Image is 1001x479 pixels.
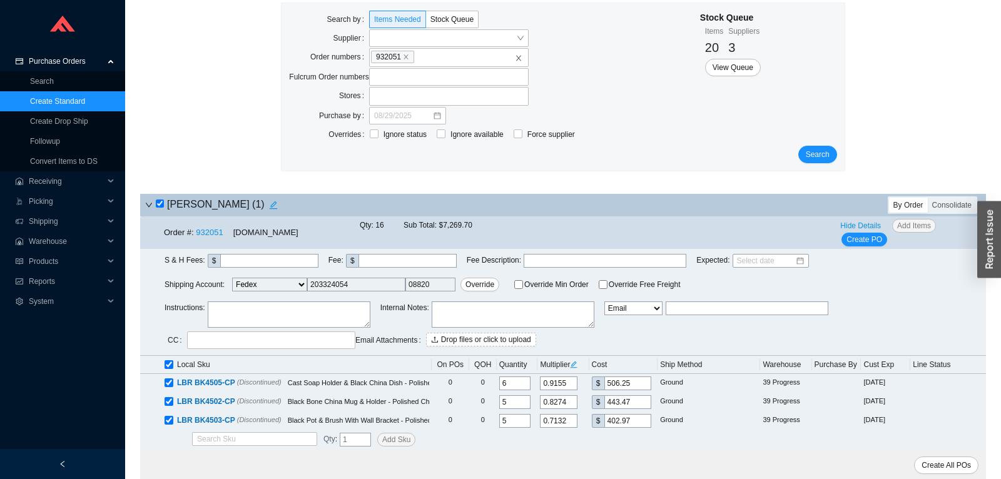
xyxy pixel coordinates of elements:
[700,11,761,25] div: Stock Queue
[30,117,88,126] a: Create Drop Ship
[288,398,445,405] span: Black Bone China Mug & Holder - Polished Chrome
[432,374,469,393] td: 0
[15,278,24,285] span: fund
[29,211,104,231] span: Shipping
[439,221,472,229] span: $7,269.70
[445,128,509,141] span: Ignore available
[840,219,881,232] span: Hide Details
[319,107,369,124] label: Purchase by
[910,356,986,374] th: Line Status
[340,433,371,446] input: 1
[705,59,761,76] button: View Queue
[861,411,910,430] td: [DATE]
[164,228,194,237] span: Order #:
[59,460,66,468] span: left
[380,301,429,331] span: Internal Notes :
[30,77,54,86] a: Search
[237,416,282,423] i: (Discontinued)
[29,171,104,191] span: Receiving
[310,48,369,66] label: Order numbers
[145,201,153,209] span: down
[177,416,235,425] span: LBR BK4503-CP
[592,395,604,409] div: $
[609,281,681,288] span: Override Free Freight
[374,15,421,24] span: Items Needed
[403,54,409,60] span: close
[237,378,282,386] i: (Discontinued)
[441,333,531,346] span: Drop files or click to upload
[288,379,462,386] span: Cast Soap Holder & Black China Dish - Polished Chrome
[861,393,910,411] td: [DATE]
[404,221,437,229] span: Sub Total:
[15,258,24,265] span: read
[288,416,458,424] span: Black Pot & Brush With Wall Bracket - Polished Chrome
[156,196,282,214] h4: [PERSON_NAME]
[922,459,971,471] span: Create All POs
[589,356,658,374] th: Cost
[328,254,343,268] span: Fee :
[658,393,760,411] td: Ground
[405,278,455,291] input: Zip
[29,291,104,311] span: System
[835,219,886,233] button: Hide Details
[806,148,830,161] span: Search
[30,137,60,146] a: Followup
[460,278,499,291] button: Override
[705,25,723,38] div: Items
[426,333,536,346] button: uploadDrop files or click to upload
[379,128,432,141] span: Ignore status
[812,356,861,374] th: Purchase By
[760,356,811,374] th: Warehouse
[323,435,335,443] span: Qty
[29,271,104,291] span: Reports
[524,281,589,288] span: Override Min Order
[208,254,220,268] div: $
[592,414,604,428] div: $
[798,146,837,163] button: Search
[846,233,882,246] span: Create PO
[728,25,760,38] div: Suppliers
[515,54,522,62] span: close
[760,393,811,411] td: 39 Progress
[514,280,523,289] input: Override Min Order
[430,15,474,24] span: Stock Queue
[289,68,369,86] label: Fulcrum Order numbers
[355,331,426,349] label: Email Attachments
[307,278,405,291] input: Account No
[570,361,577,368] span: edit
[29,51,104,71] span: Purchase Orders
[469,393,497,411] td: 0
[592,376,604,390] div: $
[696,254,729,268] span: Expected :
[328,126,369,143] label: Overrides
[658,356,760,374] th: Ship Method
[467,254,521,268] span: Fee Description :
[177,378,235,387] span: LBR BK4505-CP
[522,128,580,141] span: Force supplier
[327,11,369,28] label: Search by
[432,356,469,374] th: On POs
[728,41,735,54] span: 3
[177,397,235,406] span: LBR BK4502-CP
[861,356,910,374] th: Cust Exp
[861,374,910,393] td: [DATE]
[497,356,538,374] th: Quantity
[177,358,210,371] span: Local Sku
[713,61,753,74] span: View Queue
[658,411,760,430] td: Ground
[29,191,104,211] span: Picking
[416,50,425,64] input: 932051closeclose
[928,198,976,213] div: Consolidate
[29,251,104,271] span: Products
[841,233,887,246] button: Create PO
[252,199,265,209] span: ( 1 )
[29,231,104,251] span: Warehouse
[339,87,369,104] label: Stores
[360,221,373,229] span: Qty:
[15,298,24,305] span: setting
[165,278,499,291] span: Shipping Account:
[168,331,187,349] label: CC
[346,254,358,268] div: $
[705,41,719,54] span: 20
[333,29,369,47] label: Supplier:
